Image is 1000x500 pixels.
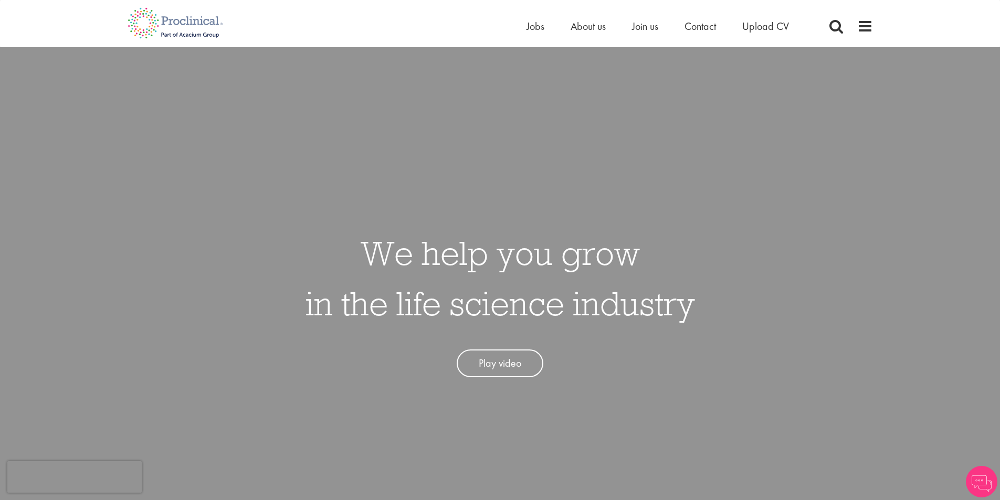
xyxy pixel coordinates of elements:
h1: We help you grow in the life science industry [306,228,695,328]
a: Play video [457,349,543,377]
a: Contact [685,19,716,33]
a: About us [571,19,606,33]
a: Upload CV [742,19,789,33]
a: Join us [632,19,658,33]
a: Jobs [527,19,544,33]
img: Chatbot [966,466,997,497]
